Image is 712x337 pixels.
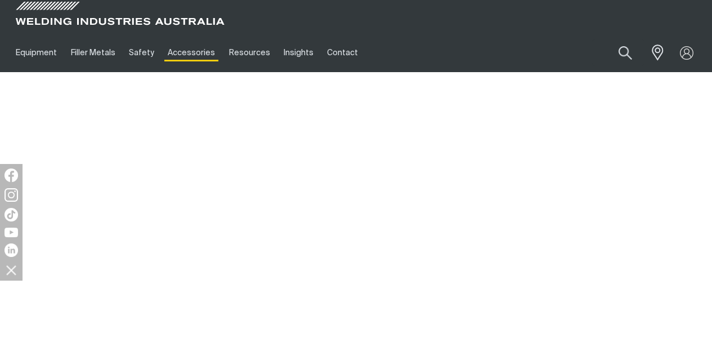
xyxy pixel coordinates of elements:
h1: MIG Guns & Consumables [176,244,536,281]
nav: Main [9,33,530,72]
a: Accessories [161,33,222,72]
img: YouTube [5,228,18,237]
a: Insights [277,33,320,72]
a: Filler Metals [64,33,122,72]
a: Safety [122,33,161,72]
button: Search products [606,39,644,66]
img: LinkedIn [5,243,18,257]
a: Resources [222,33,277,72]
img: hide socials [2,260,21,280]
input: Product name or item number... [592,39,644,66]
a: Equipment [9,33,64,72]
a: Contact [320,33,365,72]
img: TikTok [5,208,18,221]
img: Facebook [5,168,18,182]
img: Instagram [5,188,18,202]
